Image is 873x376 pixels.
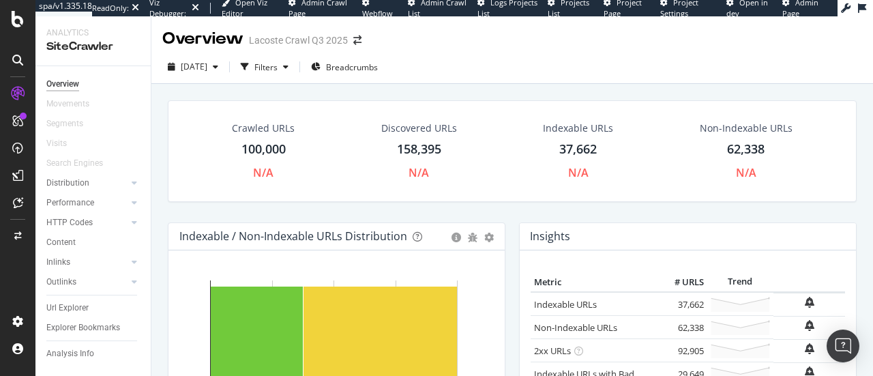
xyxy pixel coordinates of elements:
div: Outlinks [46,275,76,289]
a: HTTP Codes [46,216,128,230]
div: HTTP Codes [46,216,93,230]
div: N/A [409,165,429,181]
a: Segments [46,117,97,131]
div: 158,395 [397,141,441,158]
div: 62,338 [727,141,765,158]
a: Distribution [46,176,128,190]
div: gear [484,233,494,242]
div: ReadOnly: [92,3,129,14]
div: Indexable URLs [543,121,613,135]
div: bug [468,233,477,242]
a: Search Engines [46,156,117,171]
a: Outlinks [46,275,128,289]
td: 62,338 [653,316,707,339]
div: N/A [736,165,756,181]
th: Metric [531,272,653,293]
div: Non-Indexable URLs [700,121,793,135]
div: Content [46,235,76,250]
div: Analytics [46,27,140,39]
td: 92,905 [653,339,707,362]
div: Overview [162,27,243,50]
div: Open Intercom Messenger [827,330,859,362]
th: Trend [707,272,773,293]
a: Movements [46,97,103,111]
a: Indexable URLs [534,298,597,310]
div: Overview [46,77,79,91]
div: Visits [46,136,67,151]
td: 37,662 [653,292,707,316]
div: Distribution [46,176,89,190]
div: bell-plus [805,343,814,354]
span: Webflow [362,8,393,18]
a: Content [46,235,141,250]
div: N/A [568,165,589,181]
div: 100,000 [241,141,286,158]
button: Breadcrumbs [306,56,383,78]
a: Visits [46,136,80,151]
a: Non-Indexable URLs [534,321,617,334]
a: Inlinks [46,255,128,270]
div: N/A [253,165,273,181]
div: Explorer Bookmarks [46,321,120,335]
span: 2025 Jul. 24th [181,61,207,72]
a: Overview [46,77,141,91]
h4: Insights [530,227,570,246]
div: Analysis Info [46,347,94,361]
div: Indexable / Non-Indexable URLs Distribution [179,229,407,243]
span: Breadcrumbs [326,61,378,73]
div: Url Explorer [46,301,89,315]
div: circle-info [452,233,461,242]
button: [DATE] [162,56,224,78]
a: Url Explorer [46,301,141,315]
th: # URLS [653,272,707,293]
div: Inlinks [46,255,70,270]
div: SiteCrawler [46,39,140,55]
div: Crawled URLs [232,121,295,135]
div: Lacoste Crawl Q3 2025 [249,33,348,47]
div: Search Engines [46,156,103,171]
a: Explorer Bookmarks [46,321,141,335]
div: Discovered URLs [381,121,457,135]
button: Filters [235,56,294,78]
div: bell-plus [805,297,814,308]
a: 2xx URLs [534,345,571,357]
div: arrow-right-arrow-left [353,35,361,45]
div: bell-plus [805,320,814,331]
div: Performance [46,196,94,210]
div: Segments [46,117,83,131]
a: Performance [46,196,128,210]
a: Analysis Info [46,347,141,361]
div: Filters [254,61,278,73]
div: Movements [46,97,89,111]
div: 37,662 [559,141,597,158]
